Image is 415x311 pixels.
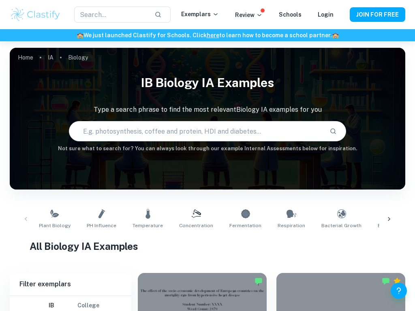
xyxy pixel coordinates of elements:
span: pH Influence [87,222,116,229]
h6: We just launched Clastify for Schools. Click to learn how to become a school partner. [2,31,413,40]
span: Fermentation [229,222,261,229]
a: here [207,32,219,38]
span: Temperature [133,222,163,229]
button: JOIN FOR FREE [350,7,405,22]
a: IA [48,52,53,63]
span: Plant Biology [39,222,71,229]
h6: Filter exemplars [10,273,131,296]
div: Premium [393,277,401,285]
p: Type a search phrase to find the most relevant Biology IA examples for you [10,105,405,115]
h6: Not sure what to search for? You can always look through our example Internal Assessments below f... [10,145,405,153]
p: Review [235,11,263,19]
p: Biology [68,53,88,62]
button: Help and Feedback [391,283,407,299]
button: Search [326,124,340,138]
span: Concentration [179,222,213,229]
h1: IB Biology IA examples [10,70,405,95]
span: Respiration [278,222,305,229]
span: Bacterial Growth [321,222,362,229]
input: E.g. photosynthesis, coffee and protein, HDI and diabetes... [69,120,323,143]
a: Schools [279,11,302,18]
img: Clastify logo [10,6,61,23]
span: 🏫 [77,32,83,38]
a: Home [18,52,33,63]
span: 🏫 [332,32,339,38]
p: Exemplars [181,10,219,19]
img: Marked [382,277,390,285]
input: Search... [74,6,148,23]
h1: All Biology IA Examples [30,239,385,253]
a: Login [318,11,334,18]
img: Marked [255,277,263,285]
span: Enzyme Activity [378,222,415,229]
